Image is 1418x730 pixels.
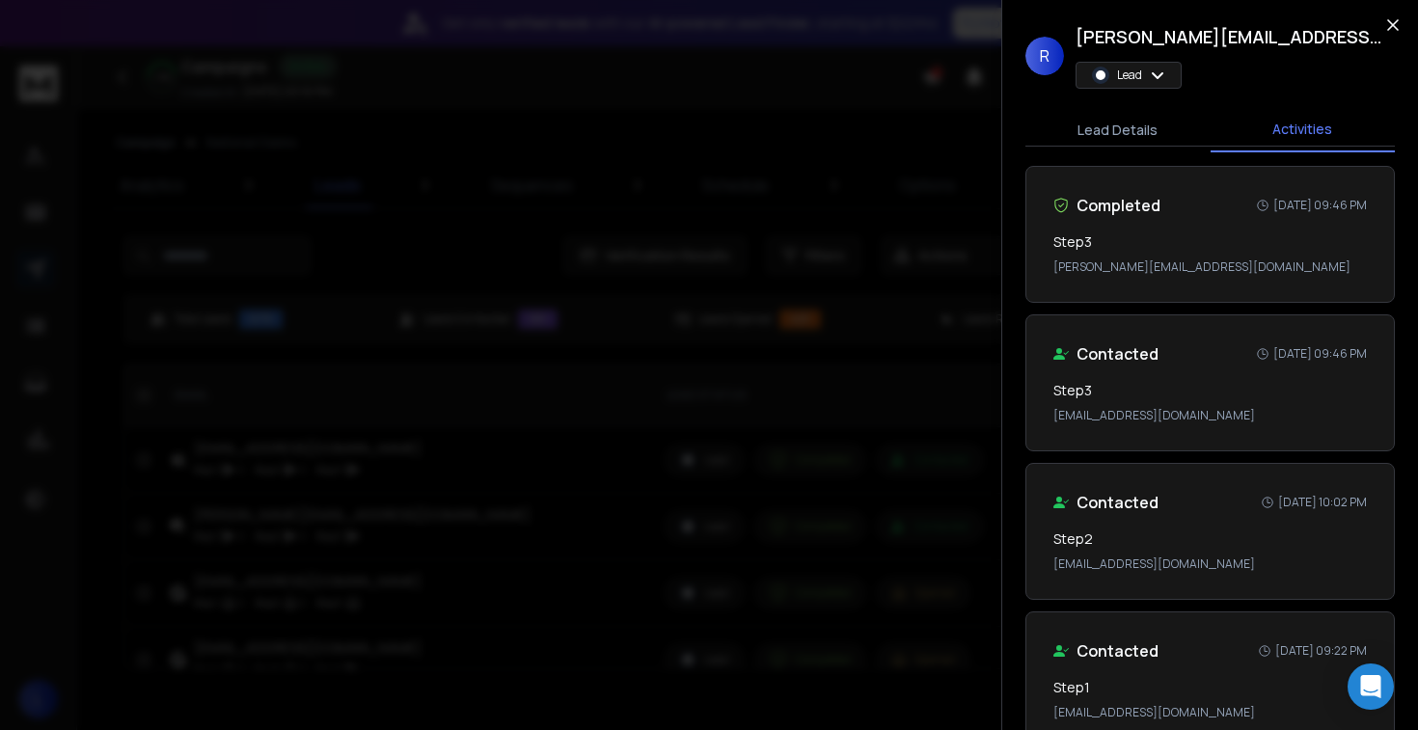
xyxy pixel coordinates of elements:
[1348,663,1394,710] div: Open Intercom Messenger
[1053,259,1367,275] p: [PERSON_NAME][EMAIL_ADDRESS][DOMAIN_NAME]
[1053,639,1159,662] div: Contacted
[1053,342,1159,365] div: Contacted
[1053,678,1090,697] h3: Step 1
[1053,194,1160,217] div: Completed
[1278,495,1367,510] p: [DATE] 10:02 PM
[1053,232,1092,252] h3: Step 3
[1053,529,1093,549] h3: Step 2
[1025,37,1064,75] span: R
[1053,491,1159,514] div: Contacted
[1053,556,1367,572] p: [EMAIL_ADDRESS][DOMAIN_NAME]
[1076,23,1384,50] h1: [PERSON_NAME][EMAIL_ADDRESS][DOMAIN_NAME]
[1275,643,1367,659] p: [DATE] 09:22 PM
[1273,198,1367,213] p: [DATE] 09:46 PM
[1053,408,1367,423] p: [EMAIL_ADDRESS][DOMAIN_NAME]
[1117,68,1142,83] p: Lead
[1053,381,1092,400] h3: Step 3
[1025,109,1211,151] button: Lead Details
[1053,705,1367,720] p: [EMAIL_ADDRESS][DOMAIN_NAME]
[1211,108,1396,152] button: Activities
[1273,346,1367,362] p: [DATE] 09:46 PM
